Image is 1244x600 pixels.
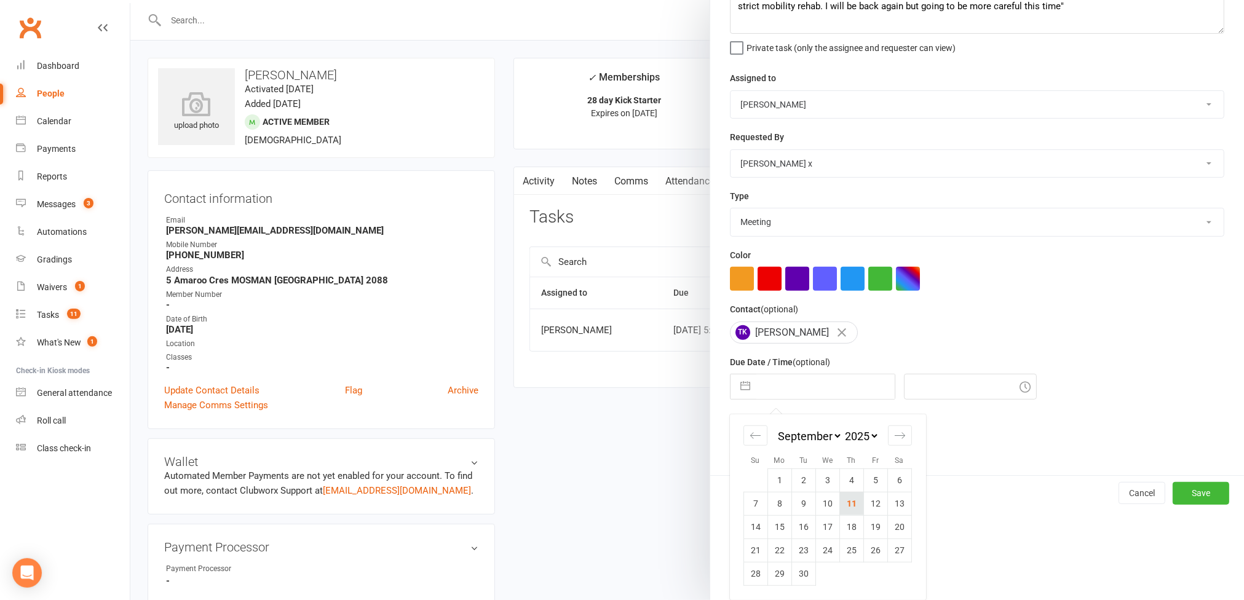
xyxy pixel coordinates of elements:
a: Automations [16,218,130,246]
label: Contact [730,302,798,316]
span: 1 [75,281,85,291]
td: Friday, September 19, 2025 [863,515,887,539]
label: Requested By [730,130,784,144]
div: Payments [37,144,76,154]
td: Friday, September 5, 2025 [863,468,887,492]
div: Automations [37,227,87,237]
small: Sa [895,456,903,465]
td: Saturday, September 27, 2025 [887,539,911,562]
span: Private task (only the assignee and requester can view) [747,39,956,53]
a: Gradings [16,246,130,274]
td: Thursday, September 18, 2025 [839,515,863,539]
a: Tasks 11 [16,301,130,329]
div: Messages [37,199,76,209]
td: Tuesday, September 2, 2025 [791,468,815,492]
div: General attendance [37,388,112,398]
td: Wednesday, September 17, 2025 [815,515,839,539]
div: Gradings [37,255,72,264]
td: Sunday, September 21, 2025 [743,539,767,562]
label: Assigned to [730,71,776,85]
a: Dashboard [16,52,130,80]
small: Fr [872,456,879,465]
td: Monday, September 15, 2025 [767,515,791,539]
a: Reports [16,163,130,191]
span: 1 [87,336,97,347]
label: Type [730,189,749,203]
td: Thursday, September 4, 2025 [839,468,863,492]
small: (optional) [761,304,798,314]
div: Class check-in [37,443,91,453]
td: Wednesday, September 3, 2025 [815,468,839,492]
div: Move backward to switch to the previous month. [743,425,767,446]
small: Tu [799,456,807,465]
td: Saturday, September 20, 2025 [887,515,911,539]
a: Calendar [16,108,130,135]
button: Cancel [1119,482,1165,504]
a: Class kiosk mode [16,435,130,462]
td: Friday, September 26, 2025 [863,539,887,562]
small: (optional) [793,357,830,367]
td: Thursday, September 11, 2025 [839,492,863,515]
div: Move forward to switch to the next month. [888,425,912,446]
button: Save [1173,482,1229,504]
a: What's New1 [16,329,130,357]
small: Su [751,456,759,465]
a: People [16,80,130,108]
div: [PERSON_NAME] [730,322,858,344]
td: Wednesday, September 10, 2025 [815,492,839,515]
a: Roll call [16,407,130,435]
small: We [822,456,833,465]
span: TK [735,325,750,340]
small: Th [847,456,855,465]
a: Clubworx [15,12,46,43]
div: Calendar [730,414,925,600]
div: Open Intercom Messenger [12,558,42,588]
td: Saturday, September 13, 2025 [887,492,911,515]
span: 11 [67,309,81,319]
div: People [37,89,65,98]
td: Tuesday, September 16, 2025 [791,515,815,539]
a: Messages 3 [16,191,130,218]
label: Due Date / Time [730,355,830,369]
div: Waivers [37,282,67,292]
td: Monday, September 29, 2025 [767,562,791,585]
a: Waivers 1 [16,274,130,301]
td: Tuesday, September 9, 2025 [791,492,815,515]
div: Tasks [37,310,59,320]
td: Saturday, September 6, 2025 [887,468,911,492]
a: General attendance kiosk mode [16,379,130,407]
div: Reports [37,172,67,181]
td: Monday, September 8, 2025 [767,492,791,515]
div: Calendar [37,116,71,126]
td: Thursday, September 25, 2025 [839,539,863,562]
td: Sunday, September 14, 2025 [743,515,767,539]
td: Sunday, September 28, 2025 [743,562,767,585]
label: Email preferences [730,411,801,425]
a: Payments [16,135,130,163]
div: Roll call [37,416,66,425]
td: Tuesday, September 30, 2025 [791,562,815,585]
td: Sunday, September 7, 2025 [743,492,767,515]
label: Color [730,248,751,262]
td: Monday, September 1, 2025 [767,468,791,492]
small: Mo [774,456,785,465]
div: Dashboard [37,61,79,71]
td: Friday, September 12, 2025 [863,492,887,515]
span: 3 [84,198,93,208]
td: Tuesday, September 23, 2025 [791,539,815,562]
td: Wednesday, September 24, 2025 [815,539,839,562]
td: Monday, September 22, 2025 [767,539,791,562]
div: What's New [37,337,81,347]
